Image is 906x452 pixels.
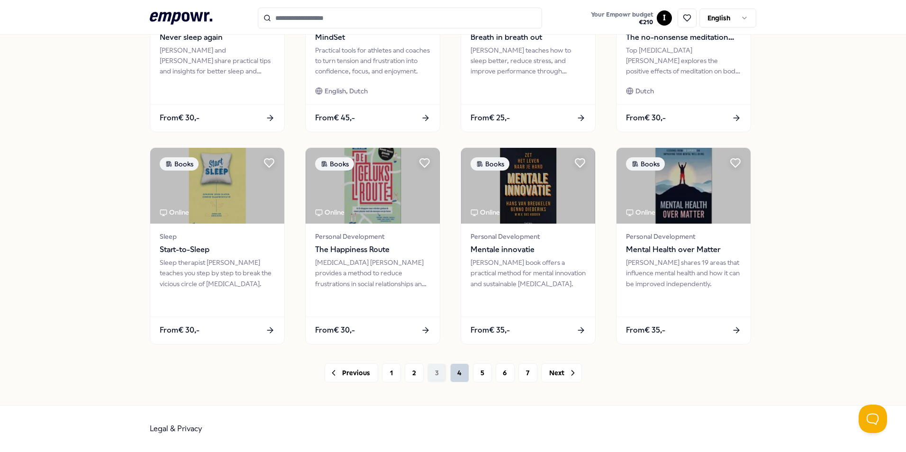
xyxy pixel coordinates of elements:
[471,244,586,256] span: Mentale innovatie
[160,231,275,242] span: Sleep
[315,45,430,77] div: Practical tools for athletes and coaches to turn tension and frustration into confidence, focus, ...
[471,231,586,242] span: Personal Development
[471,31,586,44] span: Breath in breath out
[518,363,537,382] button: 7
[315,31,430,44] span: MindSet
[635,86,654,96] span: Dutch
[626,244,741,256] span: Mental Health over Matter
[626,45,741,77] div: Top [MEDICAL_DATA] [PERSON_NAME] explores the positive effects of meditation on body and mind, wi...
[616,147,751,344] a: package imageBooksOnlinePersonal DevelopmentMental Health over Matter[PERSON_NAME] shares 19 area...
[325,363,378,382] button: Previous
[160,112,199,124] span: From € 30,-
[616,148,751,224] img: package image
[626,112,666,124] span: From € 30,-
[587,8,657,28] a: Your Empowr budget€210
[315,112,355,124] span: From € 45,-
[315,324,355,336] span: From € 30,-
[325,86,368,96] span: English, Dutch
[315,157,354,171] div: Books
[626,207,655,217] div: Online
[315,231,430,242] span: Personal Development
[626,231,741,242] span: Personal Development
[160,207,189,217] div: Online
[471,112,510,124] span: From € 25,-
[471,257,586,289] div: [PERSON_NAME] book offers a practical method for mental innovation and sustainable [MEDICAL_DATA].
[306,148,440,224] img: package image
[859,405,887,433] iframe: Help Scout Beacon - Open
[315,207,344,217] div: Online
[315,244,430,256] span: The Happiness Route
[626,31,741,44] span: The no-nonsense meditation book
[461,148,595,224] img: package image
[471,45,586,77] div: [PERSON_NAME] teaches how to sleep better, reduce stress, and improve performance through breathi...
[591,18,653,26] span: € 210
[626,157,665,171] div: Books
[315,257,430,289] div: [MEDICAL_DATA] [PERSON_NAME] provides a method to reduce frustrations in social relationships and...
[258,8,542,28] input: Search for products, categories or subcategories
[160,244,275,256] span: Start-to-Sleep
[541,363,582,382] button: Next
[589,9,655,28] button: Your Empowr budget€210
[150,424,202,433] a: Legal & Privacy
[657,10,672,26] button: I
[160,257,275,289] div: Sleep therapist [PERSON_NAME] teaches you step by step to break the vicious circle of [MEDICAL_DA...
[405,363,424,382] button: 2
[160,31,275,44] span: Never sleep again
[150,148,284,224] img: package image
[626,324,665,336] span: From € 35,-
[160,324,199,336] span: From € 30,-
[473,363,492,382] button: 5
[450,363,469,382] button: 4
[471,324,510,336] span: From € 35,-
[591,11,653,18] span: Your Empowr budget
[471,157,509,171] div: Books
[150,147,285,344] a: package imageBooksOnlineSleepStart-to-SleepSleep therapist [PERSON_NAME] teaches you step by step...
[496,363,515,382] button: 6
[160,157,199,171] div: Books
[461,147,596,344] a: package imageBooksOnlinePersonal DevelopmentMentale innovatie[PERSON_NAME] book offers a practica...
[382,363,401,382] button: 1
[471,207,500,217] div: Online
[160,45,275,77] div: [PERSON_NAME] and [PERSON_NAME] share practical tips and insights for better sleep and handling [...
[305,147,440,344] a: package imageBooksOnlinePersonal DevelopmentThe Happiness Route[MEDICAL_DATA] [PERSON_NAME] provi...
[626,257,741,289] div: [PERSON_NAME] shares 19 areas that influence mental health and how it can be improved independently.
